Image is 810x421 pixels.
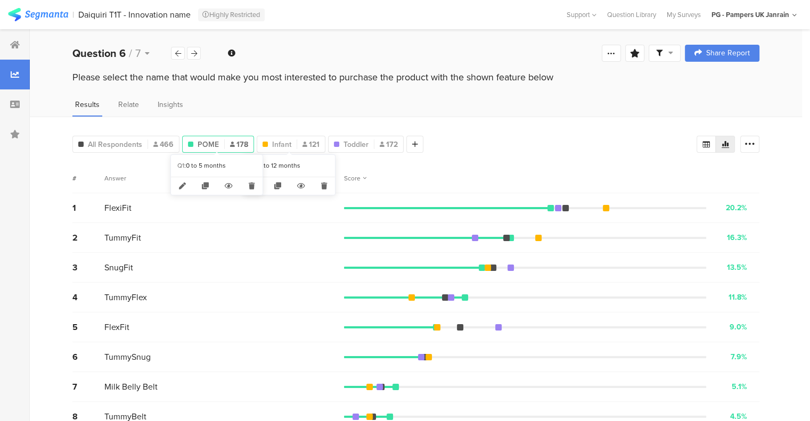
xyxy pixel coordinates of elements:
[72,232,104,244] div: 2
[104,321,129,333] span: FlexFit
[104,381,158,393] span: Milk Belly Belt
[72,202,104,214] div: 1
[198,139,219,150] span: POME
[8,8,68,21] img: segmanta logo
[88,139,142,150] span: All Respondents
[72,381,104,393] div: 7
[726,202,747,213] div: 20.2%
[118,99,139,110] span: Relate
[78,10,191,20] div: Daiquiri T1T - Innovation name
[186,161,256,170] div: 0 to 5 months
[72,321,104,333] div: 5
[184,161,186,170] div: :
[153,139,174,150] span: 466
[711,10,789,20] div: PG - Pampers UK Janrain
[72,174,104,183] div: #
[72,351,104,363] div: 6
[72,291,104,303] div: 4
[344,174,366,183] div: Score
[104,202,132,214] span: FlexiFit
[661,10,706,20] a: My Surveys
[230,139,248,150] span: 178
[72,45,126,61] b: Question 6
[258,161,329,170] div: 6 to 12 months
[72,9,74,21] div: |
[75,99,100,110] span: Results
[135,45,141,61] span: 7
[602,10,661,20] a: Question Library
[731,351,747,362] div: 7.9%
[567,6,596,23] div: Support
[727,262,747,273] div: 13.5%
[732,381,747,392] div: 5.1%
[177,161,184,170] div: Q1
[729,292,747,303] div: 11.8%
[104,174,126,183] div: Answer
[158,99,183,110] span: Insights
[72,261,104,274] div: 3
[198,9,265,21] div: Highly Restricted
[104,261,133,274] span: SnugFit
[730,321,747,333] div: 9.0%
[104,291,147,303] span: TummyFlex
[72,70,759,84] div: Please select the name that would make you most interested to purchase the product with the shown...
[727,232,747,243] div: 16.3%
[380,139,398,150] span: 172
[272,139,291,150] span: Infant
[129,45,132,61] span: /
[104,232,141,244] span: TummyFit
[343,139,369,150] span: Toddler
[104,351,151,363] span: TummySnug
[302,139,320,150] span: 121
[706,49,750,57] span: Share Report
